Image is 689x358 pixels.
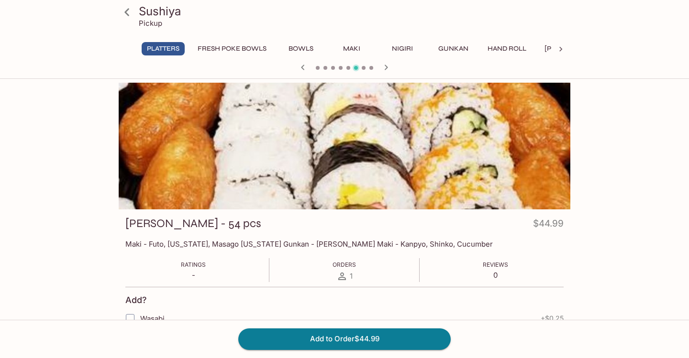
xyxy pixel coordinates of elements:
h3: [PERSON_NAME] - 54 pcs [125,216,261,231]
button: Add to Order$44.99 [238,328,451,349]
button: Nigiri [381,42,424,55]
button: Bowls [279,42,322,55]
p: 0 [483,271,508,280]
span: 1 [350,271,353,281]
button: FRESH Poke Bowls [192,42,272,55]
span: Reviews [483,261,508,268]
span: Ratings [181,261,206,268]
div: Maki Platter - 54 pcs [119,83,570,209]
button: Gunkan [432,42,475,55]
span: + $0.25 [541,315,564,322]
span: Wasabi [140,314,165,323]
h4: $44.99 [533,216,564,235]
button: Hand Roll [482,42,532,55]
button: Maki [330,42,373,55]
span: Orders [333,261,356,268]
button: Platters [142,42,185,55]
p: - [181,271,206,280]
h4: Add? [125,295,147,305]
p: Pickup [139,19,162,28]
button: [PERSON_NAME] [539,42,608,55]
h3: Sushiya [139,4,567,19]
p: Maki - Futo, [US_STATE], Masago [US_STATE] Gunkan - [PERSON_NAME] Maki - Kanpyo, Shinko, Cucumber [125,239,564,249]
